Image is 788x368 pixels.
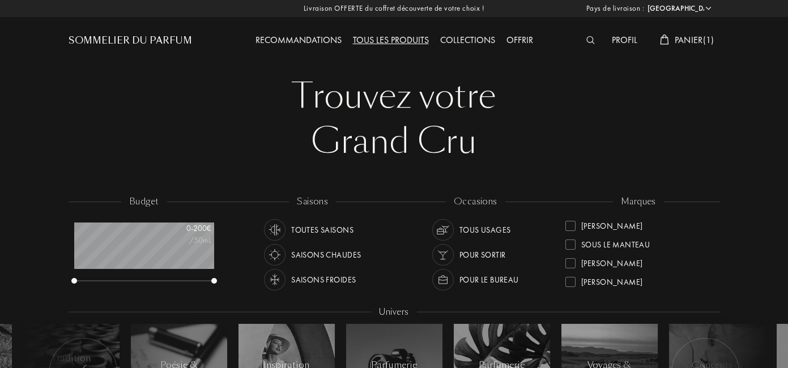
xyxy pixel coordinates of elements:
[581,216,642,232] div: [PERSON_NAME]
[267,222,283,238] img: usage_season_average_white.svg
[501,33,539,48] div: Offrir
[371,306,416,319] div: Univers
[501,34,539,46] a: Offrir
[267,272,283,288] img: usage_season_cold_white.svg
[435,247,451,263] img: usage_occasion_party_white.svg
[660,35,669,45] img: cart_white.svg
[459,219,511,241] div: Tous usages
[347,34,435,46] a: Tous les produits
[586,36,595,44] img: search_icn_white.svg
[613,195,664,208] div: marques
[459,269,519,290] div: Pour le bureau
[435,33,501,48] div: Collections
[675,34,714,46] span: Panier ( 1 )
[606,33,643,48] div: Profil
[121,195,167,208] div: budget
[606,34,643,46] a: Profil
[155,222,211,234] div: 0 - 200 €
[289,195,336,208] div: saisons
[267,247,283,263] img: usage_season_hot_white.svg
[435,222,451,238] img: usage_occasion_all_white.svg
[435,272,451,288] img: usage_occasion_work_white.svg
[435,34,501,46] a: Collections
[347,33,435,48] div: Tous les produits
[446,195,505,208] div: occasions
[291,244,361,266] div: Saisons chaudes
[581,254,642,269] div: [PERSON_NAME]
[291,219,353,241] div: Toutes saisons
[77,119,712,164] div: Grand Cru
[704,4,713,12] img: arrow_w.png
[250,33,347,48] div: Recommandations
[581,235,650,250] div: Sous le Manteau
[586,3,645,14] span: Pays de livraison :
[155,234,211,246] div: /50mL
[69,34,192,48] a: Sommelier du Parfum
[77,74,712,119] div: Trouvez votre
[581,272,642,288] div: [PERSON_NAME]
[291,269,356,290] div: Saisons froides
[459,244,506,266] div: Pour sortir
[250,34,347,46] a: Recommandations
